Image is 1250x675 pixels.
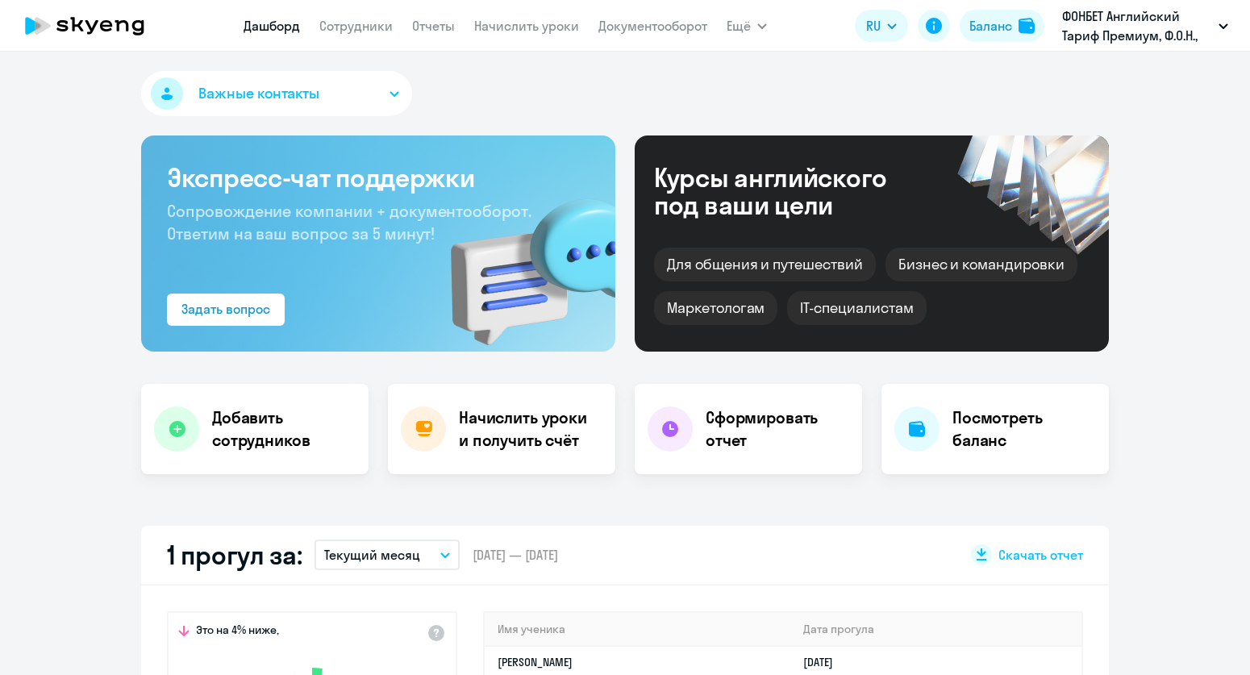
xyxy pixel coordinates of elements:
[167,539,302,571] h2: 1 прогул за:
[866,16,881,35] span: RU
[196,623,279,642] span: Это на 4% ниже,
[654,164,930,219] div: Курсы английского под ваши цели
[790,613,1081,646] th: Дата прогула
[654,248,876,281] div: Для общения и путешествий
[167,161,590,194] h3: Экспресс-чат поддержки
[803,655,846,669] a: [DATE]
[181,299,270,319] div: Задать вопрос
[167,294,285,326] button: Задать вопрос
[167,201,531,244] span: Сопровождение компании + документооборот. Ответим на ваш вопрос за 5 минут!
[485,613,790,646] th: Имя ученика
[498,655,573,669] a: [PERSON_NAME]
[654,291,777,325] div: Маркетологам
[412,18,455,34] a: Отчеты
[969,16,1012,35] div: Баланс
[787,291,926,325] div: IT-специалистам
[706,406,849,452] h4: Сформировать отчет
[244,18,300,34] a: Дашборд
[885,248,1077,281] div: Бизнес и командировки
[315,540,460,570] button: Текущий месяц
[1054,6,1236,45] button: ФОНБЕТ Английский Тариф Премиум, Ф.О.Н., ООО
[952,406,1096,452] h4: Посмотреть баланс
[141,71,412,116] button: Важные контакты
[212,406,356,452] h4: Добавить сотрудников
[960,10,1044,42] button: Балансbalance
[855,10,908,42] button: RU
[474,18,579,34] a: Начислить уроки
[727,10,767,42] button: Ещё
[473,546,558,564] span: [DATE] — [DATE]
[319,18,393,34] a: Сотрудники
[1019,18,1035,34] img: balance
[998,546,1083,564] span: Скачать отчет
[324,545,420,565] p: Текущий месяц
[598,18,707,34] a: Документооборот
[1062,6,1212,45] p: ФОНБЕТ Английский Тариф Премиум, Ф.О.Н., ООО
[427,170,615,352] img: bg-img
[459,406,599,452] h4: Начислить уроки и получить счёт
[727,16,751,35] span: Ещё
[198,83,319,104] span: Важные контакты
